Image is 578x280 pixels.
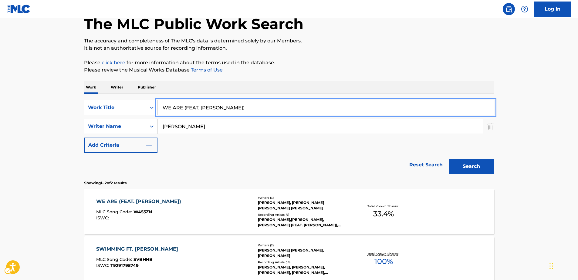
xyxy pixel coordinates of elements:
[84,81,98,94] p: Work
[136,81,158,94] p: Publisher
[157,100,494,115] input: Search...
[109,81,125,94] p: Writer
[96,198,184,205] div: WE ARE (FEAT. [PERSON_NAME])
[374,256,393,267] span: 100 %
[84,100,494,177] form: Search Form
[88,123,143,130] div: Writer Name
[548,251,578,280] iframe: Hubspot Iframe
[96,257,134,262] span: MLC Song Code :
[258,248,350,258] div: [PERSON_NAME] [PERSON_NAME], [PERSON_NAME]
[102,60,125,65] a: click here
[96,263,110,268] span: ISWC :
[549,257,553,275] div: Drag
[84,45,494,52] p: It is not an authoritative source for recording information.
[258,243,350,248] div: Writers ( 2 )
[7,5,31,13] img: MLC Logo
[406,158,446,172] a: Reset Search
[96,209,134,215] span: MLC Song Code :
[258,195,350,200] div: Writers ( 3 )
[373,208,394,219] span: 33.4 %
[110,263,139,268] span: T9291795749
[521,5,528,13] img: help
[258,260,350,265] div: Recording Artists ( 18 )
[84,59,494,66] p: Please for more information about the terms used in the database.
[84,138,157,153] button: Add Criteria
[88,104,143,111] div: Work Title
[84,66,494,74] p: Please review the Musical Works Database
[488,119,494,134] img: Delete Criterion
[145,142,153,149] img: 9d2ae6d4665cec9f34b9.svg
[258,265,350,275] div: [PERSON_NAME], [PERSON_NAME], [PERSON_NAME], [PERSON_NAME], [PERSON_NAME]
[84,180,127,186] p: Showing 1 - 2 of 2 results
[505,5,512,13] img: search
[367,204,400,208] p: Total Known Shares:
[96,245,181,253] div: SWIMMING FT. [PERSON_NAME]
[84,37,494,45] p: The accuracy and completeness of The MLC's data is determined solely by our Members.
[258,212,350,217] div: Recording Artists ( 9 )
[84,15,303,33] h1: The MLC Public Work Search
[367,252,400,256] p: Total Known Shares:
[534,2,571,17] a: Log In
[134,257,153,262] span: SVBHHB
[548,251,578,280] div: Chat Widget
[258,217,350,228] div: [PERSON_NAME],[PERSON_NAME], [PERSON_NAME] [FEAT. [PERSON_NAME]], [PERSON_NAME], [PERSON_NAME], [...
[449,159,494,174] button: Search
[190,67,223,73] a: Terms of Use
[134,209,152,215] span: W455ZN
[96,215,110,221] span: ISWC :
[84,189,494,234] a: WE ARE (FEAT. [PERSON_NAME])MLC Song Code:W455ZNISWC:Writers (3)[PERSON_NAME], [PERSON_NAME] [PER...
[157,119,483,134] input: Search...
[258,200,350,211] div: [PERSON_NAME], [PERSON_NAME] [PERSON_NAME] [PERSON_NAME]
